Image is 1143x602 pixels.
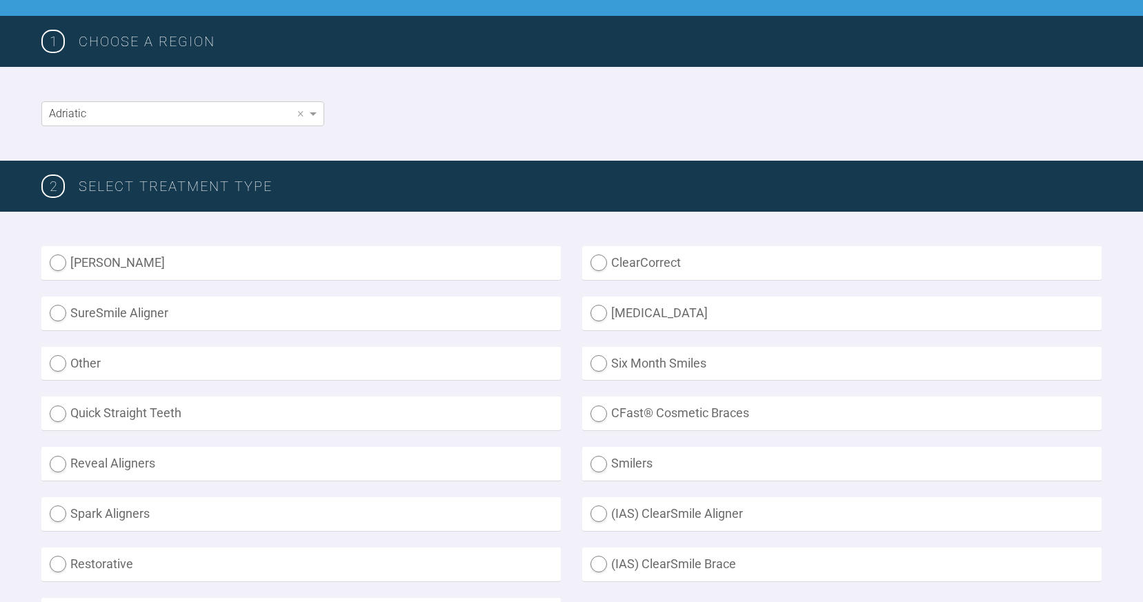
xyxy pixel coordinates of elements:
[41,397,561,430] label: Quick Straight Teeth
[79,30,1102,52] h3: Choose a region
[582,548,1102,581] label: (IAS) ClearSmile Brace
[582,347,1102,381] label: Six Month Smiles
[297,107,304,119] span: ×
[582,397,1102,430] label: CFast® Cosmetic Braces
[41,297,561,330] label: SureSmile Aligner
[41,548,561,581] label: Restorative
[49,107,86,120] span: Adriatic
[582,297,1102,330] label: [MEDICAL_DATA]
[41,174,65,198] span: 2
[41,347,561,381] label: Other
[295,102,306,126] span: Clear value
[41,497,561,531] label: Spark Aligners
[582,447,1102,481] label: Smilers
[79,175,1102,197] h3: SELECT TREATMENT TYPE
[41,246,561,280] label: [PERSON_NAME]
[41,447,561,481] label: Reveal Aligners
[582,497,1102,531] label: (IAS) ClearSmile Aligner
[582,246,1102,280] label: ClearCorrect
[41,30,65,53] span: 1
